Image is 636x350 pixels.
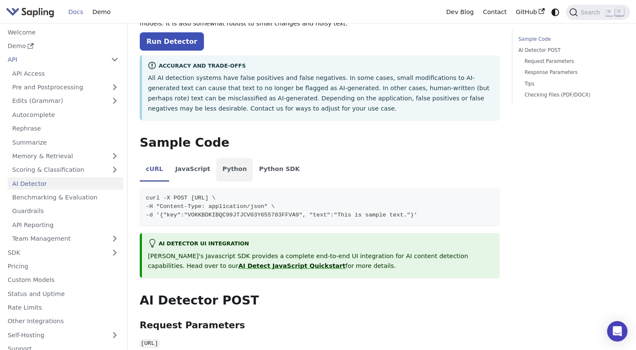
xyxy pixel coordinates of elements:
a: Request Parameters [525,57,618,65]
a: Response Parameters [525,68,618,77]
h2: AI Detector POST [140,293,500,308]
a: Checking Files (PDF/DOCX) [525,91,618,99]
a: Team Management [8,233,123,245]
a: API [3,54,106,66]
a: GitHub [511,6,549,19]
a: Run Detector [140,32,204,51]
div: Accuracy and Trade-offs [148,61,494,71]
a: Summarize [8,136,123,148]
button: Collapse sidebar category 'API' [106,54,123,66]
a: Welcome [3,26,123,38]
a: Demo [88,6,115,19]
span: curl -X POST [URL] \ [146,195,215,201]
li: Python [216,158,253,182]
a: Custom Models [3,274,123,286]
a: Status and Uptime [3,287,123,300]
a: Guardrails [8,205,123,217]
li: cURL [140,158,169,182]
a: Sapling.ai [6,6,57,18]
a: Sample Code [518,35,621,43]
li: Python SDK [253,158,306,182]
a: Rate Limits [3,302,123,314]
kbd: ⌘ [605,9,613,16]
p: All AI detection systems have false positives and false negatives. In some cases, small modificat... [148,73,494,114]
li: JavaScript [169,158,216,182]
code: [URL] [140,339,159,348]
button: Expand sidebar category 'SDK' [106,246,123,259]
span: Search [578,9,605,16]
a: Memory & Retrieval [8,150,123,162]
a: Demo [3,40,123,52]
span: -H "Content-Type: application/json" \ [146,203,274,210]
a: Rephrase [8,122,123,135]
div: Open Intercom Messenger [607,321,628,341]
a: Self-Hosting [3,329,123,341]
a: AI Detector [8,177,123,190]
div: AI Detector UI integration [148,239,494,249]
a: Tips [525,80,618,88]
a: Dev Blog [441,6,478,19]
a: AI Detector POST [518,46,621,54]
a: Autocomplete [8,108,123,121]
a: Pre and Postprocessing [8,81,123,94]
kbd: K [615,8,624,16]
a: Edits (Grammar) [8,95,123,107]
a: Other Integrations [3,315,123,327]
a: Scoring & Classification [8,164,123,176]
a: API Access [8,67,123,80]
h2: Sample Code [140,135,500,151]
a: Contact [478,6,512,19]
a: Benchmarking & Evaluation [8,191,123,204]
a: API Reporting [8,219,123,231]
a: Docs [64,6,88,19]
h3: Request Parameters [140,320,500,331]
p: [PERSON_NAME]'s Javascript SDK provides a complete end-to-end UI integration for AI content detec... [148,251,494,272]
a: Pricing [3,260,123,273]
a: AI Detect JavaScript Quickstart [238,262,345,269]
span: -d '{"key":"VOKKBDKIBQC99JTJCV03Y655783FFVA9", "text":"This is sample text."}' [146,212,417,218]
img: Sapling.ai [6,6,54,18]
a: SDK [3,246,106,259]
button: Switch between dark and light mode (currently system mode) [549,6,562,18]
button: Search (Command+K) [566,5,630,20]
